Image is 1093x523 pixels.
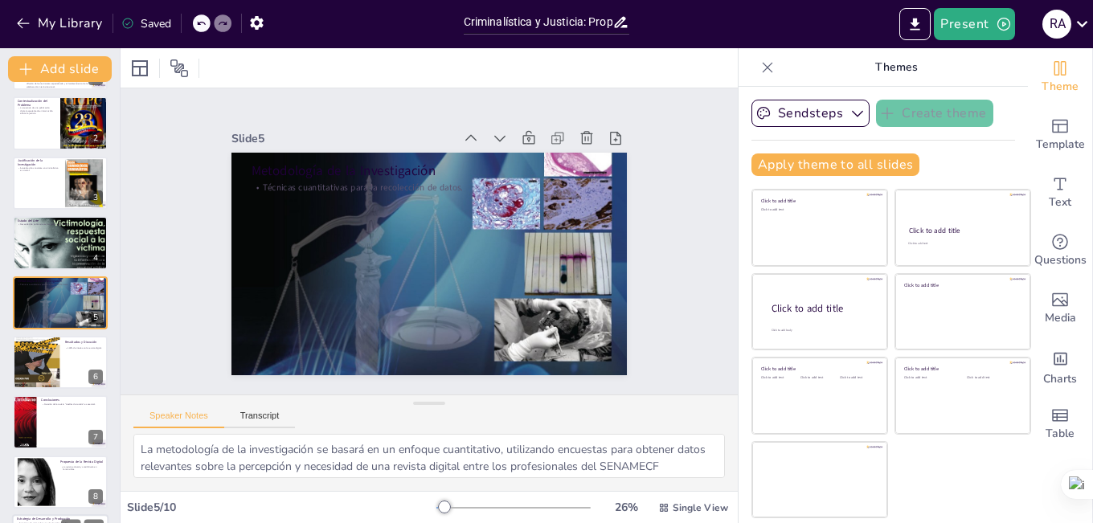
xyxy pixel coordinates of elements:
[1036,136,1085,153] span: Template
[607,500,645,515] div: 26 %
[1034,251,1087,269] span: Questions
[170,59,189,78] span: Position
[88,310,103,325] div: 5
[751,153,919,176] button: Apply theme to all slides
[1043,370,1077,388] span: Charts
[257,163,612,212] p: Técnicas cuantitativas para la recolección de datos.
[967,376,1017,380] div: Click to add text
[780,48,1012,87] p: Themes
[840,376,876,380] div: Click to add text
[88,489,103,504] div: 8
[761,198,876,204] div: Click to add title
[88,370,103,384] div: 6
[904,376,955,380] div: Click to add text
[1042,78,1079,96] span: Theme
[65,347,103,350] p: 100% de interés en la revista digital.
[17,517,104,521] p: Estrategia de Desarrollo y Producción
[1045,309,1076,327] span: Media
[909,226,1016,235] div: Click to add title
[1028,164,1092,222] div: Add text boxes
[88,430,103,444] div: 7
[60,459,103,464] p: Propuesta de la Revista Digital
[65,340,103,345] p: Resultados y Discusión
[258,144,614,199] p: Metodología de la Investigación
[904,281,1019,288] div: Click to add title
[121,16,171,31] div: Saved
[761,208,876,212] div: Click to add text
[88,131,103,145] div: 2
[88,190,103,205] div: 3
[41,398,103,402] p: Conclusiones
[1028,222,1092,280] div: Get real-time input from your audience
[464,10,613,34] input: Insert title
[127,55,153,81] div: Layout
[1028,395,1092,453] div: Add a table
[1046,425,1075,443] span: Table
[18,106,55,115] p: La ausencia de una publicación digital especializada en feminicidio afecta la justicia.
[133,411,224,428] button: Speaker Notes
[1028,106,1092,164] div: Add ready made slides
[1042,10,1071,39] div: R A
[127,500,436,515] div: Slide 5 / 10
[133,434,725,478] textarea: La metodología de la investigación se basará en un enfoque cuantitativo, utilizando encuestas par...
[751,100,870,127] button: Sendsteps
[904,366,1019,372] div: Click to add title
[224,411,296,428] button: Transcript
[8,56,112,82] button: Add slide
[18,223,103,227] p: Necesidad de publicaciones científicas sobre feminicidio.
[18,283,103,286] p: Técnicas cuantitativas para la recolección de datos.
[18,219,103,223] p: Estado del Arte
[13,276,108,329] div: 5
[13,96,108,149] div: 2
[13,456,108,509] div: 8
[242,111,465,149] div: Slide 5
[899,8,931,40] button: Export to PowerPoint
[88,251,103,265] div: 4
[908,242,1015,246] div: Click to add text
[1028,280,1092,337] div: Add images, graphics, shapes or video
[673,501,728,514] span: Single View
[1028,337,1092,395] div: Add charts and graphs
[761,376,797,380] div: Click to add text
[13,157,108,210] div: 3
[1042,8,1071,40] button: R A
[60,465,103,471] p: La revista educará y sensibilizará en feminicidios.
[772,329,873,333] div: Click to add body
[934,8,1014,40] button: Present
[800,376,837,380] div: Click to add text
[27,88,97,92] p: Generated with [URL]
[876,100,993,127] button: Create theme
[18,98,55,107] p: Contextualización del Problema
[41,403,103,407] p: Creación de la revista "Huellas de Justicia" es esencial.
[13,336,108,389] div: 6
[27,74,97,88] p: Esta presentación propone la creación de una revista digital centrada en los aportes de la crimin...
[761,366,876,372] div: Click to add title
[18,278,103,283] p: Metodología de la Investigación
[12,10,109,36] button: My Library
[772,302,874,316] div: Click to add title
[18,166,60,172] p: Actualización constante en criminalística es crucial.
[13,216,108,269] div: 4
[1028,48,1092,106] div: Change the overall theme
[18,158,60,167] p: Justificación de la Investigación
[1049,194,1071,211] span: Text
[13,395,108,448] div: 7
